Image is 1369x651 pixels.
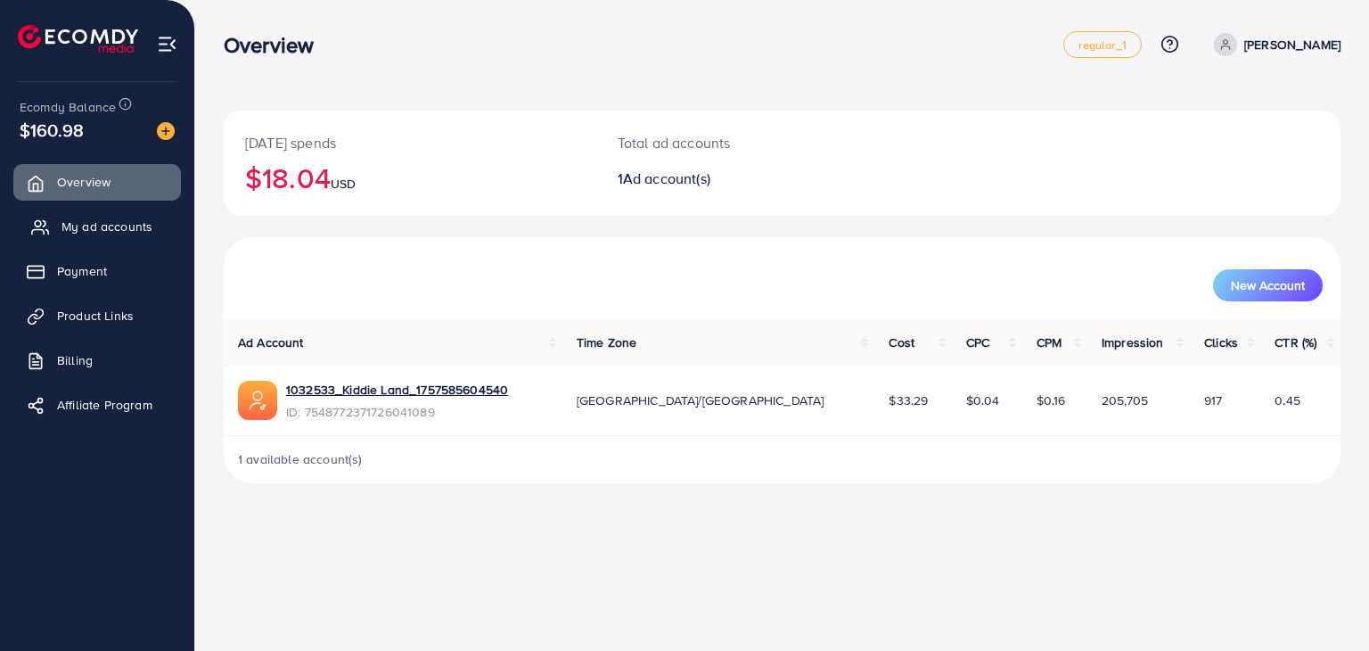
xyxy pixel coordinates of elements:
[20,117,84,143] span: $160.98
[245,132,575,153] p: [DATE] spends
[577,334,636,351] span: Time Zone
[1207,33,1340,56] a: [PERSON_NAME]
[1244,34,1340,55] p: [PERSON_NAME]
[1293,571,1356,638] iframe: Chat
[157,122,175,140] img: image
[61,218,152,235] span: My ad accounts
[1275,334,1316,351] span: CTR (%)
[57,307,134,325] span: Product Links
[1275,391,1300,409] span: 0.45
[224,32,328,58] h3: Overview
[618,132,854,153] p: Total ad accounts
[1063,31,1141,58] a: regular_1
[889,334,914,351] span: Cost
[1037,334,1062,351] span: CPM
[57,351,93,369] span: Billing
[1102,391,1148,409] span: 205,705
[286,403,508,421] span: ID: 7548772371726041089
[245,161,575,194] h2: $18.04
[57,396,152,414] span: Affiliate Program
[889,391,928,409] span: $33.29
[13,387,181,423] a: Affiliate Program
[57,173,111,191] span: Overview
[623,169,710,188] span: Ad account(s)
[1102,334,1164,351] span: Impression
[966,334,989,351] span: CPC
[966,391,1000,409] span: $0.04
[1213,269,1323,301] button: New Account
[238,450,363,468] span: 1 available account(s)
[13,209,181,244] a: My ad accounts
[1204,334,1238,351] span: Clicks
[1231,279,1305,292] span: New Account
[13,164,181,200] a: Overview
[13,342,181,378] a: Billing
[618,170,854,187] h2: 1
[57,262,107,280] span: Payment
[238,334,304,351] span: Ad Account
[238,381,277,420] img: ic-ads-acc.e4c84228.svg
[1204,391,1222,409] span: 917
[286,381,508,399] a: 1032533_Kiddie Land_1757585604540
[20,98,116,116] span: Ecomdy Balance
[1037,391,1066,409] span: $0.16
[18,25,138,53] img: logo
[577,391,824,409] span: [GEOGRAPHIC_DATA]/[GEOGRAPHIC_DATA]
[1078,39,1126,51] span: regular_1
[157,34,177,54] img: menu
[13,298,181,334] a: Product Links
[331,175,356,193] span: USD
[13,253,181,289] a: Payment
